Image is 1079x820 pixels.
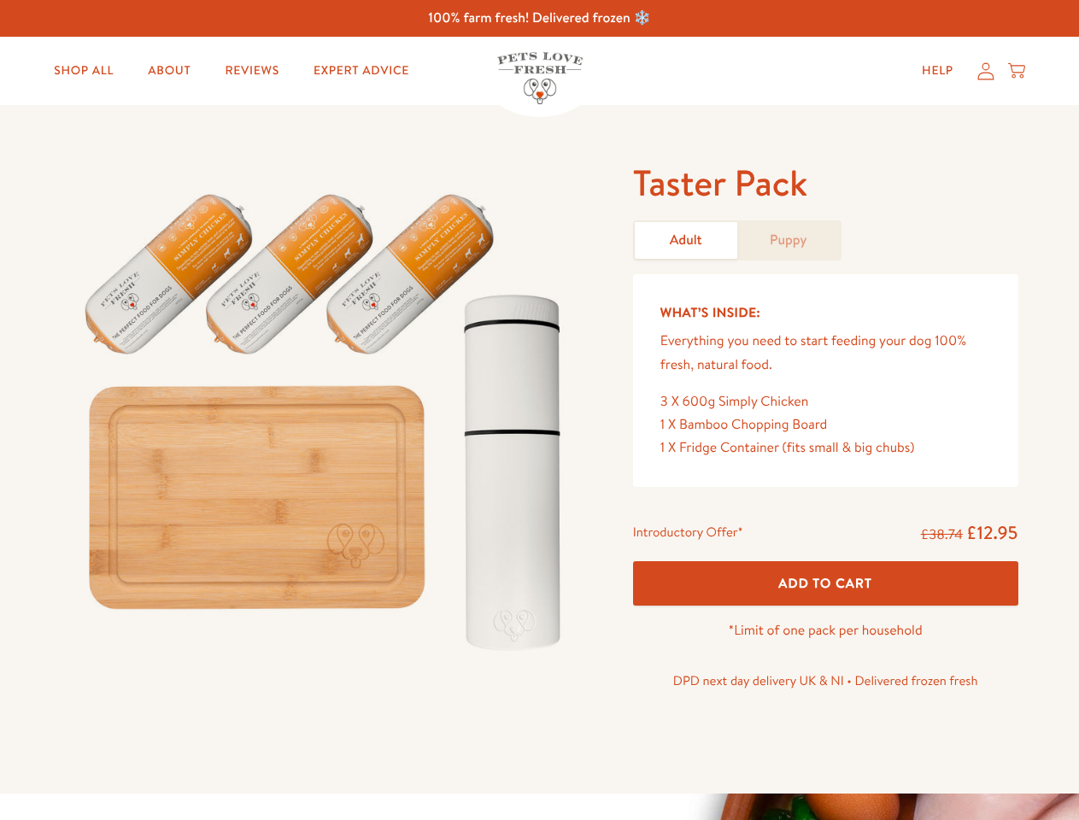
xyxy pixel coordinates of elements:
div: 3 X 600g Simply Chicken [660,390,991,413]
div: Introductory Offer* [633,521,743,547]
a: Expert Advice [300,54,423,88]
a: About [134,54,204,88]
h5: What’s Inside: [660,302,991,324]
img: Pets Love Fresh [497,52,583,104]
h1: Taster Pack [633,160,1018,207]
img: Taster Pack - Adult [62,160,592,669]
div: 1 X Fridge Container (fits small & big chubs) [660,436,991,460]
span: Add To Cart [778,574,872,592]
span: 1 X Bamboo Chopping Board [660,415,828,434]
a: Reviews [211,54,292,88]
p: *Limit of one pack per household [633,619,1018,642]
span: £12.95 [966,520,1018,545]
p: DPD next day delivery UK & NI • Delivered frozen fresh [633,670,1018,692]
a: Adult [635,222,737,259]
a: Shop All [40,54,127,88]
s: £38.74 [921,525,963,544]
button: Add To Cart [633,561,1018,606]
a: Help [908,54,967,88]
a: Puppy [737,222,840,259]
p: Everything you need to start feeding your dog 100% fresh, natural food. [660,330,991,376]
